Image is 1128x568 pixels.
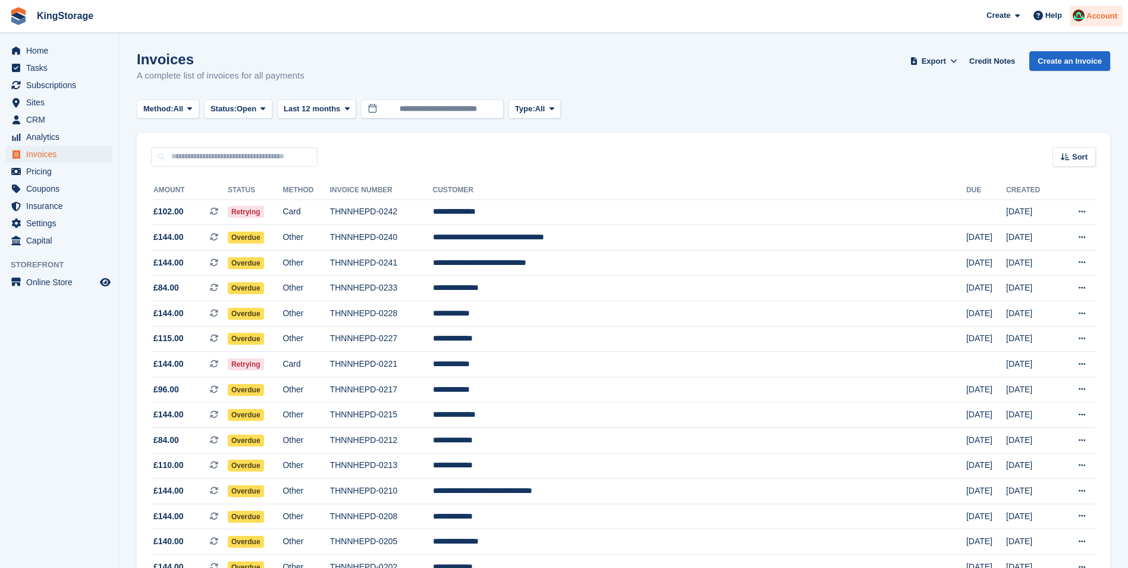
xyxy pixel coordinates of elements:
[282,428,329,454] td: Other
[330,301,433,327] td: THNNHEPD-0228
[153,307,184,320] span: £144.00
[26,111,98,128] span: CRM
[282,352,329,377] td: Card
[1045,10,1062,21] span: Help
[153,257,184,269] span: £144.00
[966,276,1006,301] td: [DATE]
[26,129,98,145] span: Analytics
[174,103,184,115] span: All
[228,435,264,447] span: Overdue
[153,408,184,421] span: £144.00
[153,485,184,497] span: £144.00
[26,146,98,163] span: Invoices
[98,275,112,289] a: Preview store
[330,479,433,504] td: THNNHEPD-0210
[26,94,98,111] span: Sites
[228,232,264,244] span: Overdue
[1073,10,1085,21] img: John King
[330,199,433,225] td: THNNHEPD-0242
[966,225,1006,251] td: [DATE]
[282,529,329,555] td: Other
[26,274,98,291] span: Online Store
[986,10,1010,21] span: Create
[228,257,264,269] span: Overdue
[282,199,329,225] td: Card
[6,94,112,111] a: menu
[6,232,112,249] a: menu
[330,377,433,402] td: THNNHEPD-0217
[1006,301,1058,327] td: [DATE]
[966,402,1006,428] td: [DATE]
[6,129,112,145] a: menu
[210,103,237,115] span: Status:
[508,99,561,119] button: Type: All
[1006,529,1058,555] td: [DATE]
[966,326,1006,352] td: [DATE]
[1006,326,1058,352] td: [DATE]
[6,163,112,180] a: menu
[330,453,433,479] td: THNNHEPD-0213
[204,99,272,119] button: Status: Open
[1006,479,1058,504] td: [DATE]
[137,69,304,83] p: A complete list of invoices for all payments
[330,352,433,377] td: THNNHEPD-0221
[330,428,433,454] td: THNNHEPD-0212
[137,99,199,119] button: Method: All
[6,111,112,128] a: menu
[228,282,264,294] span: Overdue
[966,377,1006,402] td: [DATE]
[6,42,112,59] a: menu
[282,225,329,251] td: Other
[282,402,329,428] td: Other
[1006,199,1058,225] td: [DATE]
[433,181,966,200] th: Customer
[137,51,304,67] h1: Invoices
[966,428,1006,454] td: [DATE]
[228,206,264,218] span: Retrying
[228,308,264,320] span: Overdue
[228,511,264,523] span: Overdue
[282,301,329,327] td: Other
[153,358,184,370] span: £144.00
[6,215,112,232] a: menu
[1029,51,1110,71] a: Create an Invoice
[228,384,264,396] span: Overdue
[6,77,112,93] a: menu
[6,198,112,214] a: menu
[966,529,1006,555] td: [DATE]
[26,60,98,76] span: Tasks
[282,276,329,301] td: Other
[153,332,184,345] span: £115.00
[282,181,329,200] th: Method
[282,377,329,402] td: Other
[228,460,264,472] span: Overdue
[26,77,98,93] span: Subscriptions
[228,358,264,370] span: Retrying
[6,180,112,197] a: menu
[966,250,1006,276] td: [DATE]
[1072,151,1088,163] span: Sort
[6,60,112,76] a: menu
[330,276,433,301] td: THNNHEPD-0233
[153,459,184,472] span: £110.00
[143,103,174,115] span: Method:
[1006,504,1058,529] td: [DATE]
[282,326,329,352] td: Other
[966,479,1006,504] td: [DATE]
[153,205,184,218] span: £102.00
[11,259,118,271] span: Storefront
[1006,377,1058,402] td: [DATE]
[330,402,433,428] td: THNNHEPD-0215
[1006,402,1058,428] td: [DATE]
[282,250,329,276] td: Other
[153,535,184,548] span: £140.00
[922,55,946,67] span: Export
[1006,352,1058,377] td: [DATE]
[966,301,1006,327] td: [DATE]
[282,504,329,529] td: Other
[284,103,340,115] span: Last 12 months
[330,326,433,352] td: THNNHEPD-0227
[330,181,433,200] th: Invoice Number
[330,225,433,251] td: THNNHEPD-0240
[228,333,264,345] span: Overdue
